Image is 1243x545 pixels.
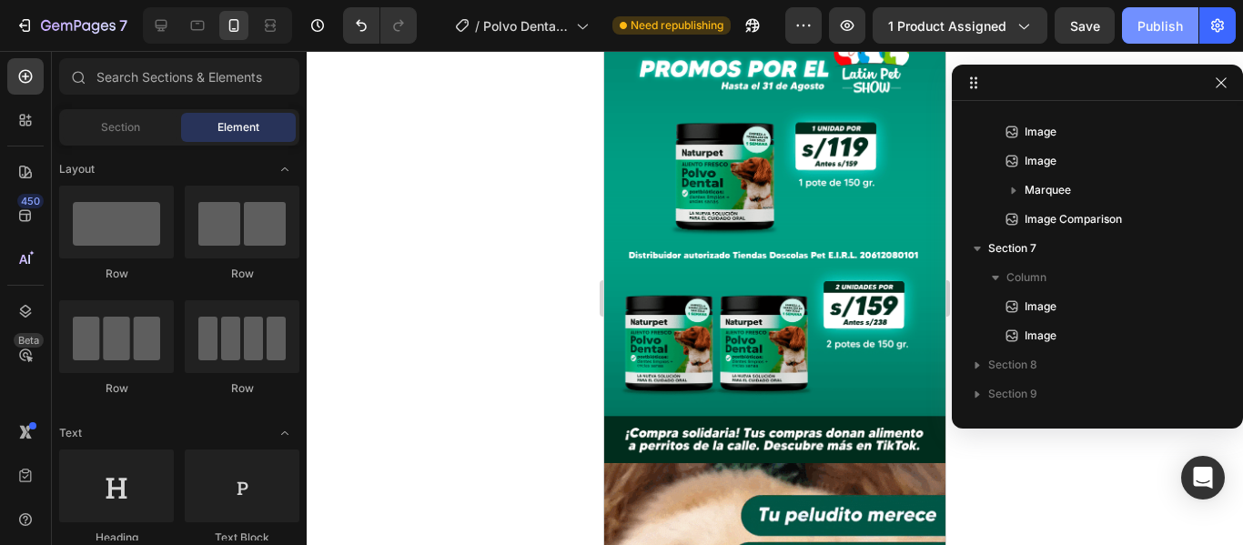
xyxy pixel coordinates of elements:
[1025,152,1056,170] span: Image
[475,16,480,35] span: /
[59,425,82,441] span: Text
[873,7,1047,44] button: 1 product assigned
[604,51,945,545] iframe: Design area
[185,380,299,397] div: Row
[217,119,259,136] span: Element
[1070,18,1100,34] span: Save
[888,16,1006,35] span: 1 product assigned
[1181,456,1225,500] div: Open Intercom Messenger
[1122,7,1198,44] button: Publish
[988,239,1036,257] span: Section 7
[1025,298,1056,316] span: Image
[185,266,299,282] div: Row
[988,385,1037,403] span: Section 9
[59,58,299,95] input: Search Sections & Elements
[17,194,44,208] div: 450
[14,333,44,348] div: Beta
[7,7,136,44] button: 7
[270,155,299,184] span: Toggle open
[1137,16,1183,35] div: Publish
[59,161,95,177] span: Layout
[101,119,140,136] span: Section
[119,15,127,36] p: 7
[1006,268,1046,287] span: Column
[631,17,723,34] span: Need republishing
[270,419,299,448] span: Toggle open
[1025,181,1071,199] span: Marquee
[343,7,417,44] div: Undo/Redo
[988,356,1037,374] span: Section 8
[1055,7,1115,44] button: Save
[483,16,569,35] span: Polvo Dental Naturpet
[1025,327,1056,345] span: Image
[1025,210,1122,228] span: Image Comparison
[59,380,174,397] div: Row
[1025,123,1056,141] span: Image
[59,266,174,282] div: Row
